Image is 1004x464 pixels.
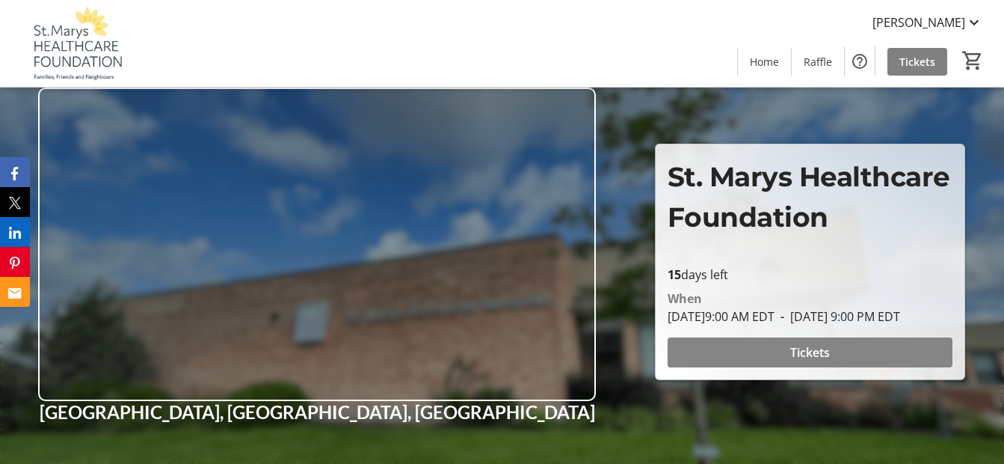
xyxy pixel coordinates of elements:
span: [DATE] 9:00 PM EDT [774,308,900,325]
button: [PERSON_NAME] [860,10,995,34]
span: Home [750,54,779,70]
span: - [774,308,790,325]
span: Raffle [804,54,832,70]
a: Home [738,48,791,76]
span: Tickets [790,344,830,361]
span: 15 [668,266,681,283]
button: Help [845,46,875,76]
button: Tickets [668,338,953,367]
strong: [GEOGRAPHIC_DATA], [GEOGRAPHIC_DATA], [GEOGRAPHIC_DATA] [40,401,595,423]
img: Campaign CTA Media Photo [38,88,595,401]
span: [DATE] 9:00 AM EDT [668,308,774,325]
span: [PERSON_NAME] [872,13,965,31]
a: Tickets [887,48,947,76]
img: St. Marys Healthcare Foundation's Logo [9,6,142,81]
div: When [668,290,702,308]
span: St. Marys Healthcare Foundation [668,160,950,233]
span: Tickets [899,54,935,70]
p: days left [668,266,953,284]
button: Cart [959,47,986,74]
a: Raffle [792,48,844,76]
